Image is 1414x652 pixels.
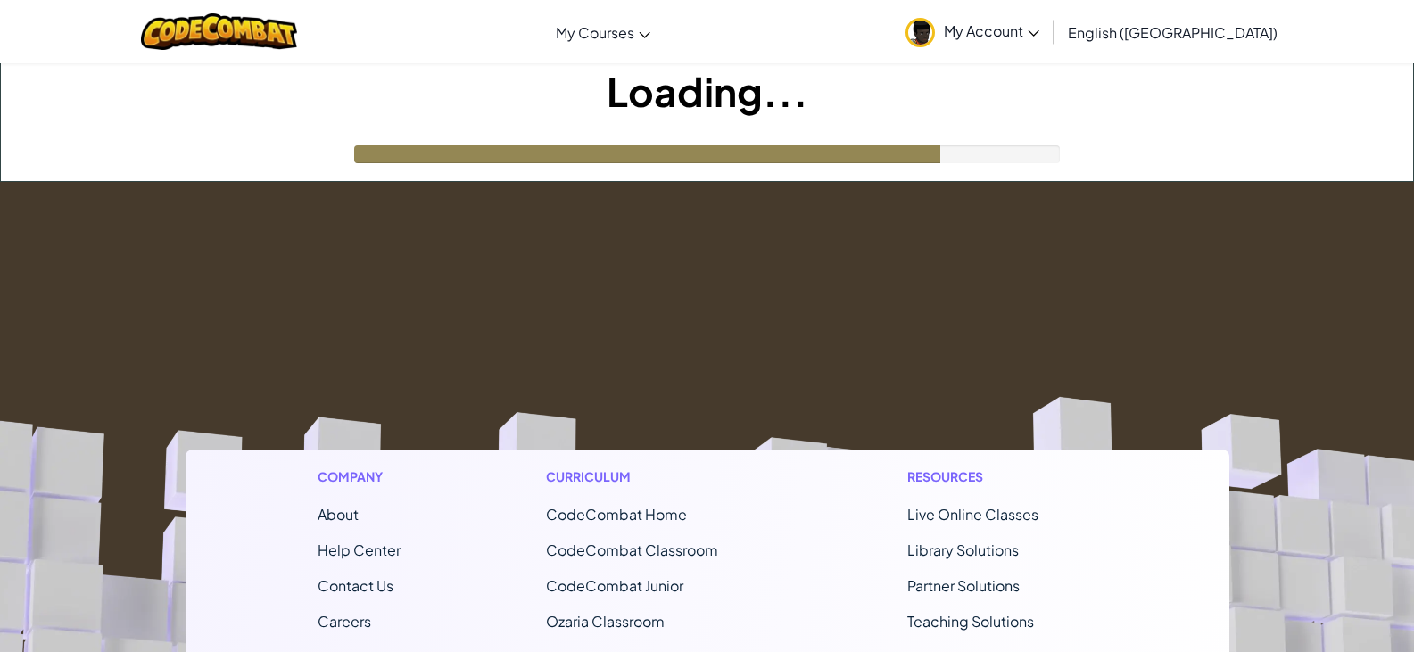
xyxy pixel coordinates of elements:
[907,541,1019,559] a: Library Solutions
[546,505,687,524] span: CodeCombat Home
[907,505,1038,524] a: Live Online Classes
[546,467,762,486] h1: Curriculum
[318,467,401,486] h1: Company
[318,505,359,524] a: About
[556,23,634,42] span: My Courses
[905,18,935,47] img: avatar
[907,576,1020,595] a: Partner Solutions
[318,541,401,559] a: Help Center
[547,8,659,56] a: My Courses
[546,541,718,559] a: CodeCombat Classroom
[141,13,297,50] img: CodeCombat logo
[944,21,1039,40] span: My Account
[318,576,393,595] span: Contact Us
[318,612,371,631] a: Careers
[907,467,1097,486] h1: Resources
[1068,23,1278,42] span: English ([GEOGRAPHIC_DATA])
[897,4,1048,60] a: My Account
[546,612,665,631] a: Ozaria Classroom
[907,612,1034,631] a: Teaching Solutions
[546,576,683,595] a: CodeCombat Junior
[1059,8,1286,56] a: English ([GEOGRAPHIC_DATA])
[1,63,1413,119] h1: Loading...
